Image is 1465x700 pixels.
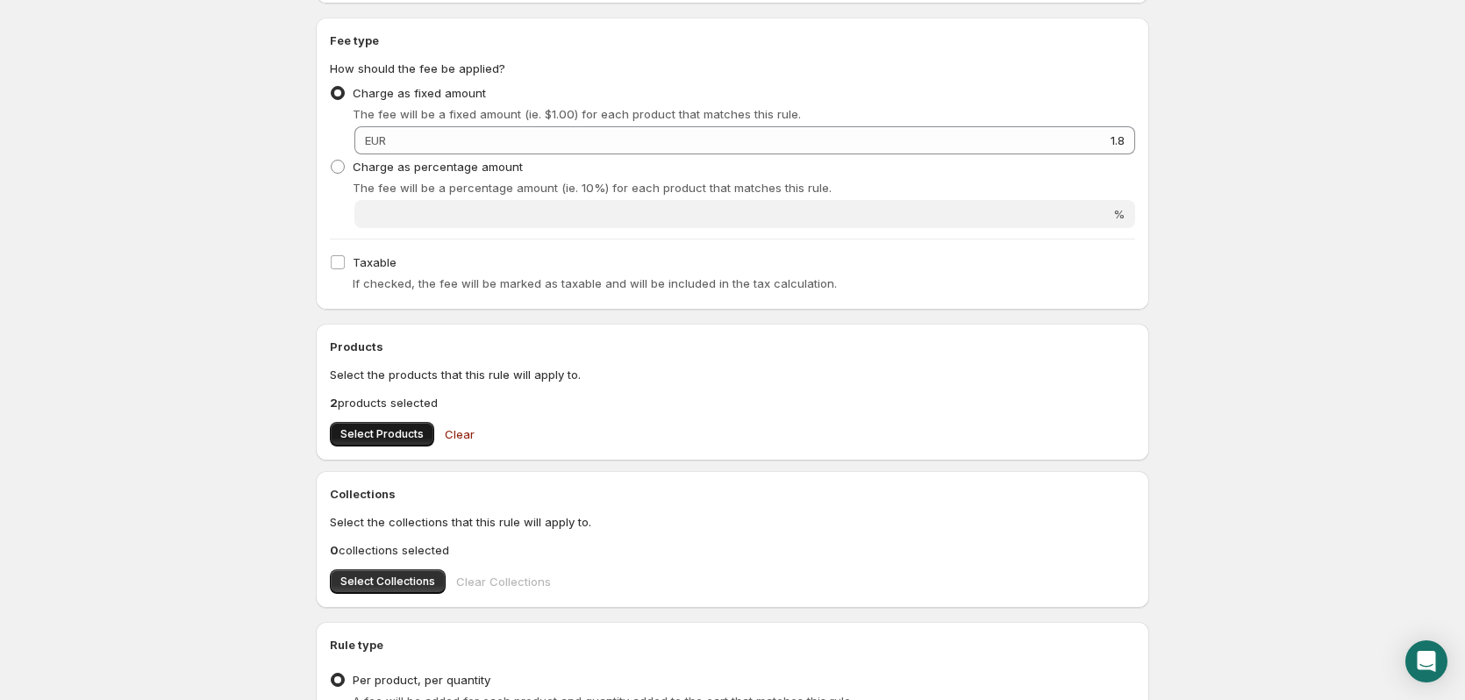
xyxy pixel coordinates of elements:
[330,569,446,594] button: Select Collections
[1405,640,1447,682] div: Open Intercom Messenger
[353,107,801,121] span: The fee will be a fixed amount (ie. $1.00) for each product that matches this rule.
[330,513,1135,531] p: Select the collections that this rule will apply to.
[340,575,435,589] span: Select Collections
[353,673,490,687] span: Per product, per quantity
[330,636,1135,654] h2: Rule type
[330,541,1135,559] p: collections selected
[330,543,339,557] b: 0
[330,394,1135,411] p: products selected
[353,86,486,100] span: Charge as fixed amount
[330,61,505,75] span: How should the fee be applied?
[353,160,523,174] span: Charge as percentage amount
[330,485,1135,503] h2: Collections
[353,276,837,290] span: If checked, the fee will be marked as taxable and will be included in the tax calculation.
[330,396,338,410] b: 2
[445,425,475,443] span: Clear
[330,422,434,446] button: Select Products
[330,366,1135,383] p: Select the products that this rule will apply to.
[340,427,424,441] span: Select Products
[434,417,485,452] button: Clear
[1113,207,1125,221] span: %
[353,179,1135,196] p: The fee will be a percentage amount (ie. 10%) for each product that matches this rule.
[353,255,397,269] span: Taxable
[365,133,386,147] span: EUR
[330,338,1135,355] h2: Products
[330,32,1135,49] h2: Fee type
